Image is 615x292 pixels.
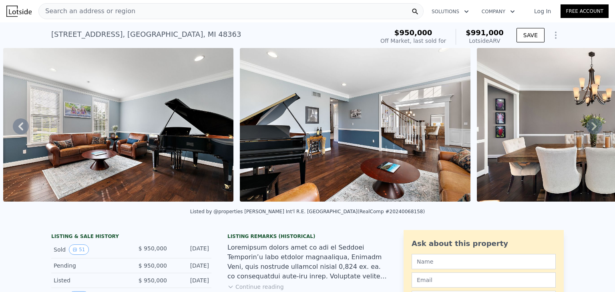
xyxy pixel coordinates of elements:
[173,244,209,255] div: [DATE]
[412,238,556,249] div: Ask about this property
[227,243,388,281] div: Loremipsum dolors amet co adi el Seddoei Temporin’u labo etdolor magnaaliqua, Enimadm Veni, quis ...
[51,29,241,40] div: [STREET_ADDRESS] , [GEOGRAPHIC_DATA] , MI 48363
[466,37,504,45] div: Lotside ARV
[475,4,521,19] button: Company
[517,28,545,42] button: SAVE
[173,276,209,284] div: [DATE]
[394,28,432,37] span: $950,000
[6,6,32,17] img: Lotside
[173,262,209,270] div: [DATE]
[548,27,564,43] button: Show Options
[425,4,475,19] button: Solutions
[561,4,609,18] a: Free Account
[190,209,425,214] div: Listed by @properties [PERSON_NAME] Int'l R.E. [GEOGRAPHIC_DATA] (RealComp #20240068158)
[139,262,167,269] span: $ 950,000
[139,245,167,252] span: $ 950,000
[139,277,167,284] span: $ 950,000
[39,6,135,16] span: Search an address or region
[54,244,125,255] div: Sold
[51,233,211,241] div: LISTING & SALE HISTORY
[69,244,88,255] button: View historical data
[525,7,561,15] a: Log In
[54,262,125,270] div: Pending
[412,254,556,269] input: Name
[380,37,446,45] div: Off Market, last sold for
[3,48,234,202] img: Sale: 63877131 Parcel: 58228346
[227,233,388,240] div: Listing Remarks (Historical)
[227,283,284,291] button: Continue reading
[240,48,470,202] img: Sale: 63877131 Parcel: 58228346
[54,276,125,284] div: Listed
[466,28,504,37] span: $991,000
[412,272,556,288] input: Email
